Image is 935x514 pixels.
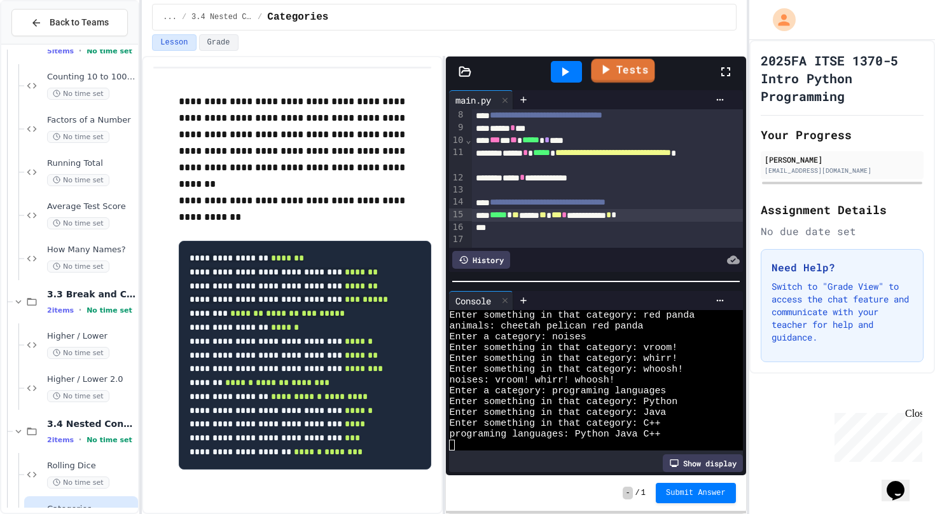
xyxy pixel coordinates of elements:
span: Counting 10 to 100 by Tens [47,72,135,83]
span: Enter something in that category: Python [449,396,677,407]
h2: Assignment Details [761,201,924,219]
div: [EMAIL_ADDRESS][DOMAIN_NAME] [765,166,920,175]
span: No time set [47,477,109,489]
span: How Many Names? [47,245,135,255]
span: Higher / Lower 2.0 [47,374,135,385]
div: 10 [449,134,465,147]
div: 12 [449,172,465,184]
h1: 2025FA ITSE 1370-5 Intro Python Programming [761,51,924,105]
span: No time set [47,390,109,402]
span: • [79,305,81,315]
span: animals: cheetah pelican red panda [449,321,643,332]
span: Rolling Dice [47,461,135,471]
div: 9 [449,121,465,134]
span: Enter something in that category: C++ [449,418,660,429]
span: No time set [47,88,109,100]
span: ... [163,12,177,22]
span: / [258,12,262,22]
span: / [182,12,186,22]
div: 13 [449,184,465,196]
span: Fold line [465,135,471,145]
button: Submit Answer [656,483,736,503]
div: No due date set [761,224,924,239]
div: 18 [449,245,465,257]
span: No time set [47,217,109,229]
span: No time set [87,47,132,55]
div: 17 [449,233,465,245]
span: Submit Answer [666,488,726,498]
button: Lesson [152,34,196,51]
span: Factors of a Number [47,115,135,126]
h2: Your Progress [761,126,924,144]
div: 16 [449,221,465,233]
div: main.py [449,93,497,107]
span: Enter something in that category: vroom! [449,342,677,353]
span: 3.4 Nested Control Structures [191,12,253,22]
button: Back to Teams [11,9,128,36]
span: Enter a category: noises [449,332,586,342]
span: Running Total [47,158,135,169]
div: [PERSON_NAME] [765,154,920,165]
span: • [79,46,81,56]
iframe: chat widget [829,408,922,462]
div: Console [449,291,513,310]
span: programing languages: Python Java C++ [449,429,660,440]
span: No time set [47,174,109,186]
span: Enter something in that category: Java [449,407,666,418]
span: - [623,487,632,499]
div: 8 [449,109,465,121]
div: My Account [759,5,799,34]
div: 15 [449,208,465,221]
div: Show display [663,454,743,472]
div: 11 [449,146,465,171]
div: main.py [449,90,513,109]
button: Grade [199,34,239,51]
span: Higher / Lower [47,331,135,342]
span: Enter something in that category: whirr! [449,353,677,364]
span: No time set [47,347,109,359]
span: Enter something in that category: red panda [449,310,695,321]
div: Console [449,294,497,308]
span: 1 [641,488,646,498]
span: 2 items [47,306,74,314]
span: Categories [267,10,328,25]
span: Enter a category: programing languages [449,386,666,396]
a: Tests [591,59,654,83]
span: 3.3 Break and Continue [47,288,135,300]
div: 14 [449,196,465,208]
span: No time set [87,436,132,444]
span: Back to Teams [50,16,109,29]
span: No time set [87,306,132,314]
span: No time set [47,260,109,273]
span: Enter something in that category: whoosh! [449,364,683,375]
div: Chat with us now!Close [5,5,88,81]
iframe: chat widget [882,463,922,501]
span: 5 items [47,47,74,55]
span: • [79,435,81,445]
span: 3.4 Nested Control Structures [47,418,135,429]
div: History [452,251,510,269]
span: / [635,488,640,498]
span: noises: vroom! whirr! whoosh! [449,375,614,386]
h3: Need Help? [772,260,913,275]
span: Average Test Score [47,201,135,212]
p: Switch to "Grade View" to access the chat feature and communicate with your teacher for help and ... [772,280,913,344]
span: No time set [47,131,109,143]
span: 2 items [47,436,74,444]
